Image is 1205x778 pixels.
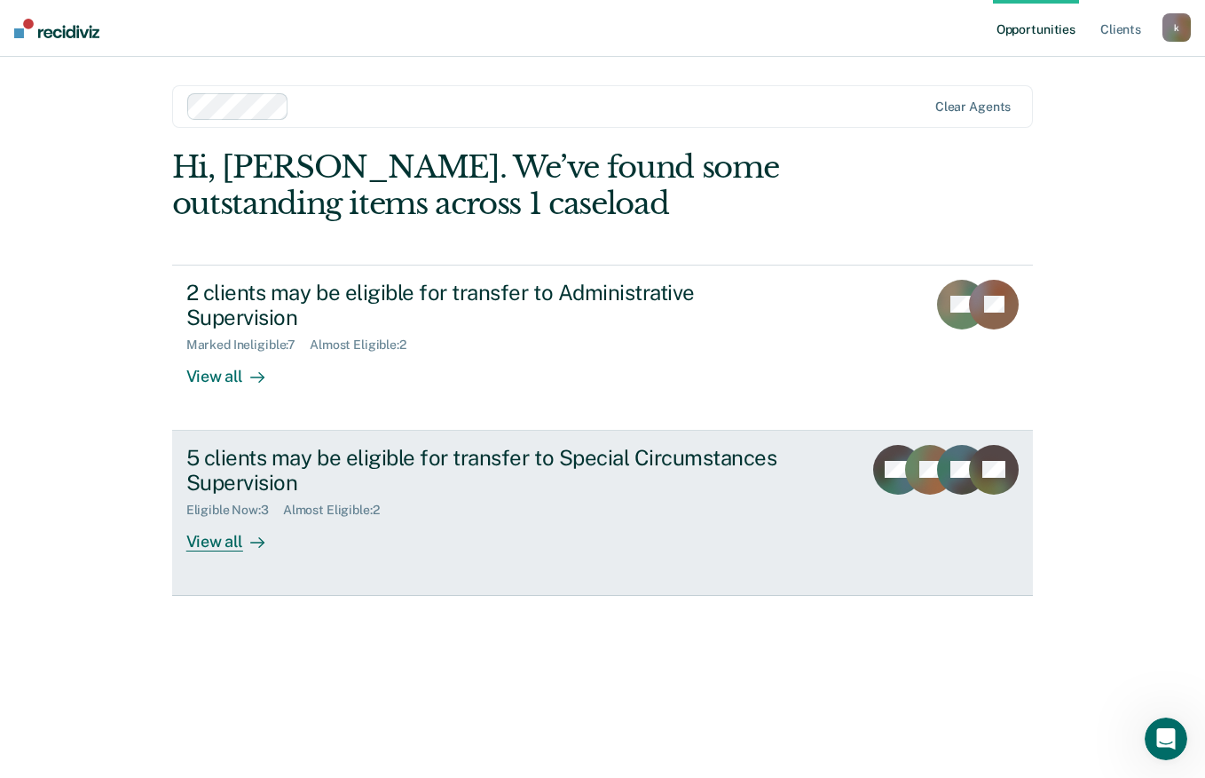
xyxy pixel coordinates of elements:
a: 5 clients may be eligible for transfer to Special Circumstances SupervisionEligible Now:3Almost E... [172,431,1034,596]
div: View all [186,518,286,552]
div: Almost Eligible : 2 [283,503,394,518]
div: 5 clients may be eligible for transfer to Special Circumstances Supervision [186,445,809,496]
div: Marked Ineligible : 7 [186,337,310,353]
iframe: Intercom live chat [1145,718,1187,760]
a: 2 clients may be eligible for transfer to Administrative SupervisionMarked Ineligible:7Almost Eli... [172,265,1034,431]
img: Recidiviz [14,19,99,38]
button: k [1162,13,1191,42]
div: Clear agents [935,99,1011,115]
div: Almost Eligible : 2 [310,337,421,353]
div: Eligible Now : 3 [186,503,283,518]
div: View all [186,353,286,387]
div: 2 clients may be eligible for transfer to Administrative Supervision [186,280,809,331]
div: Hi, [PERSON_NAME]. We’ve found some outstanding items across 1 caseload [172,149,861,222]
